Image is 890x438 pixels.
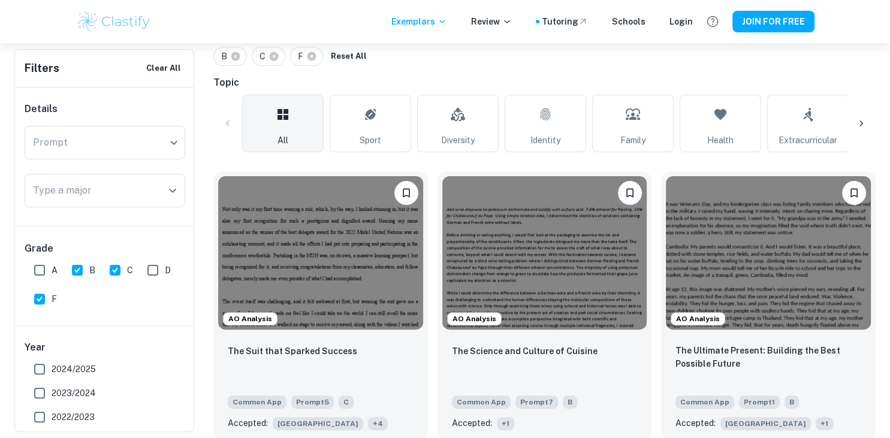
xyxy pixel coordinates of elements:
h6: Details [25,102,185,116]
span: D [165,264,171,277]
div: C [252,47,285,66]
img: undefined Common App example thumbnail: The Suit that Sparked Success [218,176,423,330]
span: Health [707,134,734,147]
p: The Science and Culture of Cuisine [452,345,598,358]
span: Prompt 7 [515,395,558,409]
span: + 4 [368,417,388,430]
span: [GEOGRAPHIC_DATA] [273,417,363,430]
span: Diversity [441,134,475,147]
span: Common App [452,395,511,409]
img: undefined Common App example thumbnail: The Science and Culture of Cuisine [442,176,647,330]
span: C [339,395,354,409]
span: Identity [530,134,560,147]
span: B [89,264,95,277]
span: + 1 [816,417,833,430]
span: Family [620,134,645,147]
span: 2024/2025 [52,363,96,376]
span: Common App [675,395,734,409]
span: F [298,50,309,63]
span: AO Analysis [671,313,725,324]
h6: Topic [213,75,876,90]
span: B [785,395,799,409]
span: 2022/2023 [52,410,95,424]
span: A [52,264,58,277]
span: + 1 [497,417,514,430]
span: AO Analysis [448,313,501,324]
img: Clastify logo [76,10,152,34]
span: Prompt 1 [739,395,780,409]
button: Please log in to bookmark exemplars [618,181,642,205]
span: Common App [228,395,286,409]
p: Accepted: [675,416,716,430]
button: Open [164,182,181,199]
a: Schools [612,15,645,28]
div: F [290,47,323,66]
h6: Filters [25,60,59,77]
span: Extracurricular [779,134,837,147]
p: The Suit that Sparked Success [228,345,357,358]
span: F [52,292,57,306]
div: B [213,47,247,66]
button: Reset All [328,47,370,65]
span: B [221,50,233,63]
span: Prompt 5 [291,395,334,409]
span: C [127,264,133,277]
p: Accepted: [228,416,268,430]
a: Login [669,15,693,28]
button: Please log in to bookmark exemplars [842,181,866,205]
span: AO Analysis [224,313,277,324]
span: C [260,50,271,63]
span: 2023/2024 [52,386,96,400]
span: All [277,134,288,147]
h6: Year [25,340,185,355]
span: Sport [360,134,381,147]
a: Tutoring [542,15,588,28]
p: Exemplars [391,15,447,28]
button: Please log in to bookmark exemplars [394,181,418,205]
button: Clear All [143,59,184,77]
h6: Grade [25,241,185,256]
button: JOIN FOR FREE [732,11,814,32]
button: Help and Feedback [702,11,723,32]
img: undefined Common App example thumbnail: The Ultimate Present: Building the Best [666,176,871,330]
p: The Ultimate Present: Building the Best Possible Future [675,344,861,370]
p: Accepted: [452,416,492,430]
p: Review [471,15,512,28]
span: [GEOGRAPHIC_DATA] [720,417,811,430]
span: B [563,395,577,409]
